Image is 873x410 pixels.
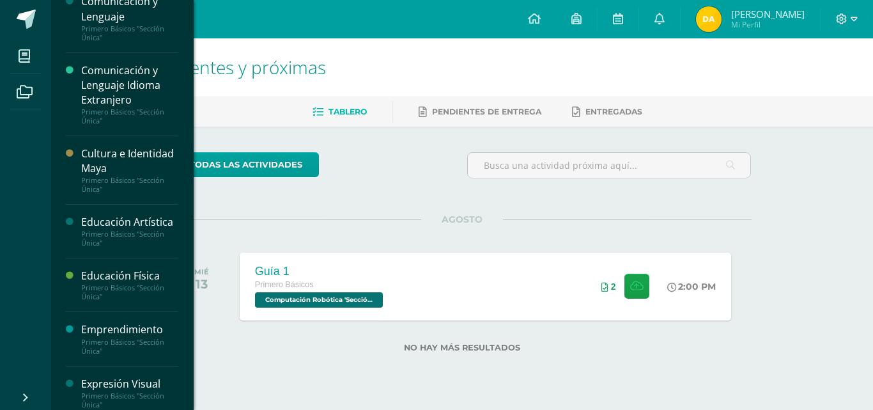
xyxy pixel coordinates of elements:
[432,107,541,116] span: Pendientes de entrega
[194,276,209,292] div: 13
[731,8,805,20] span: [PERSON_NAME]
[81,215,178,248] a: Educación ArtísticaPrimero Básicos "Sección Única"
[601,281,616,292] div: Archivos entregados
[667,281,716,292] div: 2:00 PM
[66,55,326,79] span: Actividades recientes y próximas
[585,107,642,116] span: Entregadas
[81,63,178,107] div: Comunicación y Lenguaje Idioma Extranjero
[173,343,752,352] label: No hay más resultados
[81,215,178,230] div: Educación Artística
[421,214,503,225] span: AGOSTO
[81,322,178,337] div: Emprendimiento
[81,176,178,194] div: Primero Básicos "Sección Única"
[81,146,178,176] div: Cultura e Identidad Maya
[696,6,722,32] img: 063a247f9dba1356803a81d8545e99ce.png
[81,283,178,301] div: Primero Básicos "Sección Única"
[81,269,178,283] div: Educación Física
[572,102,642,122] a: Entregadas
[81,63,178,125] a: Comunicación y Lenguaje Idioma ExtranjeroPrimero Básicos "Sección Única"
[255,265,386,278] div: Guía 1
[328,107,367,116] span: Tablero
[468,153,751,178] input: Busca una actividad próxima aquí...
[81,269,178,301] a: Educación FísicaPrimero Básicos "Sección Única"
[81,338,178,356] div: Primero Básicos "Sección Única"
[81,322,178,355] a: EmprendimientoPrimero Básicos "Sección Única"
[81,391,178,409] div: Primero Básicos "Sección Única"
[81,377,178,409] a: Expresión VisualPrimero Básicos "Sección Única"
[255,280,314,289] span: Primero Básicos
[255,292,383,308] span: Computación Robótica 'Sección Única'
[81,377,178,391] div: Expresión Visual
[731,19,805,30] span: Mi Perfil
[81,146,178,194] a: Cultura e Identidad MayaPrimero Básicos "Sección Única"
[313,102,367,122] a: Tablero
[419,102,541,122] a: Pendientes de entrega
[194,267,209,276] div: MIÉ
[81,24,178,42] div: Primero Básicos "Sección Única"
[173,152,319,177] a: todas las Actividades
[611,281,616,292] span: 2
[81,230,178,248] div: Primero Básicos "Sección Única"
[81,107,178,125] div: Primero Básicos "Sección Única"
